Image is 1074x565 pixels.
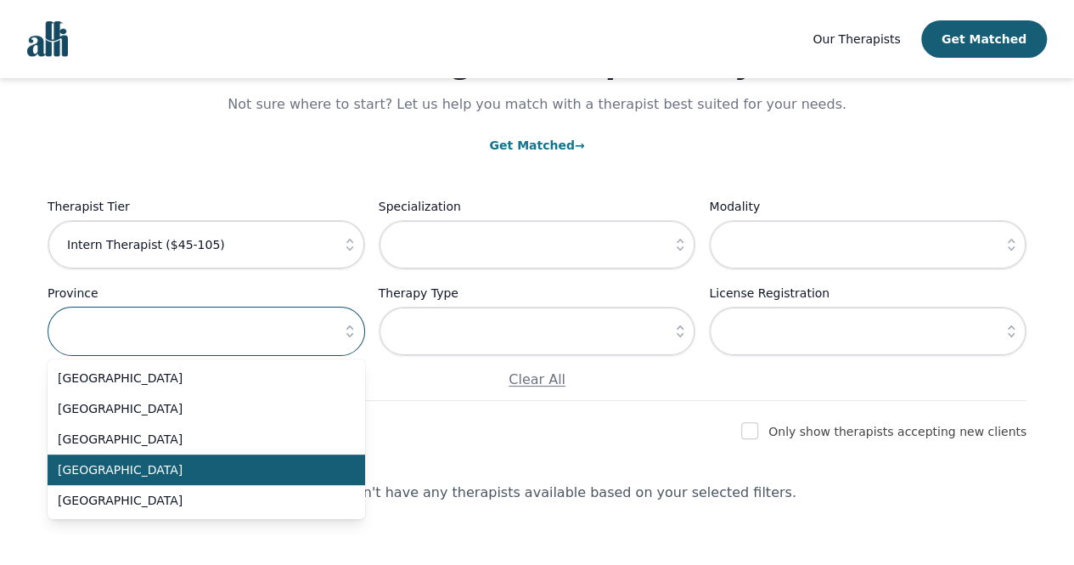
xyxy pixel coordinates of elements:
[278,483,796,503] div: Sorry, we don't have any therapists available based on your selected filters.
[58,431,335,448] span: [GEOGRAPHIC_DATA]
[27,21,68,57] img: alli logo
[48,283,365,303] label: Province
[379,196,696,217] label: Specialization
[379,283,696,303] label: Therapy Type
[58,370,335,387] span: [GEOGRAPHIC_DATA]
[58,492,335,509] span: [GEOGRAPHIC_DATA]
[58,461,335,478] span: [GEOGRAPHIC_DATA]
[709,196,1026,217] label: Modality
[211,94,863,115] p: Not sure where to start? Let us help you match with a therapist best suited for your needs.
[768,425,1026,438] label: Only show therapists accepting new clients
[813,29,900,49] a: Our Therapists
[48,370,1026,390] p: Clear All
[575,138,585,152] span: →
[489,138,584,152] a: Get Matched
[48,196,365,217] label: Therapist Tier
[813,32,900,46] span: Our Therapists
[921,20,1047,58] button: Get Matched
[58,400,335,417] span: [GEOGRAPHIC_DATA]
[709,283,1026,303] label: License Registration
